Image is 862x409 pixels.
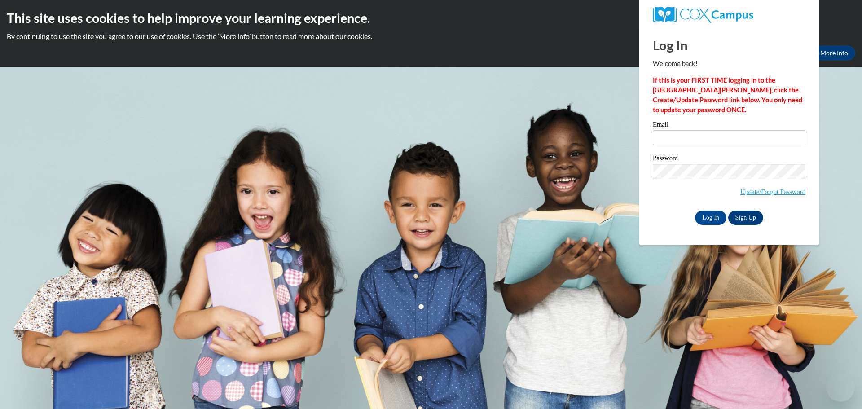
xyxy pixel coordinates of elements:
strong: If this is your FIRST TIME logging in to the [GEOGRAPHIC_DATA][PERSON_NAME], click the Create/Upd... [653,76,802,114]
h1: Log In [653,36,805,54]
a: Update/Forgot Password [740,188,805,195]
h2: This site uses cookies to help improve your learning experience. [7,9,855,27]
input: Log In [695,211,726,225]
label: Password [653,155,805,164]
iframe: Close message [763,352,781,369]
a: More Info [813,46,855,60]
a: COX Campus [653,7,805,23]
a: Sign Up [728,211,763,225]
p: Welcome back! [653,59,805,69]
iframe: Button to launch messaging window [826,373,855,402]
p: By continuing to use the site you agree to our use of cookies. Use the ‘More info’ button to read... [7,31,855,41]
img: COX Campus [653,7,753,23]
label: Email [653,121,805,130]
